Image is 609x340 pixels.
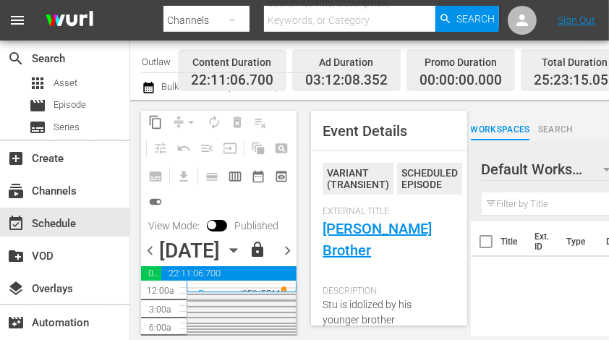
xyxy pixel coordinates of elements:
[7,247,25,265] span: VOD
[9,12,26,29] span: menu
[7,150,25,167] span: Create
[191,72,273,89] span: 22:11:06.700
[420,72,502,89] span: 00:00:00.000
[268,302,287,313] span: VARIANT
[198,288,239,299] a: Bonanza
[54,76,77,90] span: Asset
[228,169,242,184] span: calendar_view_week_outlined
[435,6,499,32] button: Search
[530,122,582,137] span: Search
[268,324,287,336] span: VARIANT
[7,280,25,297] span: Overlays
[7,50,25,67] span: Search
[7,314,25,331] span: Automation
[471,122,530,137] span: Workspaces
[268,313,287,325] span: VARIANT
[29,119,46,136] span: Series
[148,195,163,209] span: toggle_on
[323,122,407,140] span: Event Details
[249,241,266,258] span: lock
[323,286,448,297] span: Description:
[54,98,86,112] span: Episode
[268,295,287,307] span: VARIANT
[247,165,270,188] span: Month Calendar View
[167,111,203,134] span: Remove Gaps & Overlaps
[195,162,223,190] span: Day Calendar View
[54,120,80,135] span: Series
[207,220,217,230] span: Toggle to switch from Published to Draft view.
[251,169,265,184] span: date_range_outlined
[226,111,249,134] span: Select an event to delete
[278,242,297,260] span: chevron_right
[172,137,195,160] span: Revert to Primary Episode
[144,111,167,134] span: Copy Lineup
[239,289,242,299] p: /
[148,115,163,129] span: content_copy
[270,137,293,160] span: Create Search Block
[218,137,242,160] span: Update Metadata from Key Asset
[249,111,272,134] span: Clear Lineup
[159,81,285,92] span: Bulk Remove Gaps & Overlaps
[323,220,432,259] a: [PERSON_NAME] Brother
[242,289,261,299] p: SE2 /
[270,165,293,188] span: View Backup
[195,137,218,160] span: Fill episodes with ad slates
[268,318,287,330] span: VARIANT
[223,165,247,188] span: Week Calendar View
[203,111,226,134] span: Loop Content
[144,190,167,213] span: 24 hours Lineup View is ON
[305,52,388,72] div: Ad Duration
[29,75,46,92] span: Asset
[141,220,207,231] span: View Mode:
[261,289,281,299] p: EP11
[144,165,167,188] span: Create Series Block
[159,239,220,263] div: [DATE]
[268,307,287,319] span: VARIANT
[141,242,159,260] span: chevron_left
[227,220,286,231] span: Published
[456,6,495,32] span: Search
[558,221,598,262] th: Type
[7,182,25,200] span: Channels
[420,52,502,72] div: Promo Duration
[268,327,287,339] span: VARIANT
[323,163,393,195] div: VARIANT ( TRANSIENT )
[527,221,558,262] th: Ext. ID
[7,215,25,232] span: Schedule
[35,4,104,38] img: ans4CAIJ8jUAAAAAAAAAAAAAAAAAAAAAAAAgQb4GAAAAAAAAAAAAAAAAAAAAAAAAJMjXAAAAAAAAAAAAAAAAAAAAAAAAgAT5G...
[323,206,448,218] span: External Title
[501,221,527,262] th: Title
[274,169,289,184] span: preview_outlined
[144,134,172,162] span: Customize Events
[281,289,286,299] p: 1
[305,72,388,89] span: 03:12:08.352
[141,266,161,281] span: 03:12:08.352
[29,97,46,114] span: Episode
[397,163,462,195] div: Scheduled Episode
[558,14,595,26] a: Sign Out
[161,266,297,281] span: 22:11:06.700
[242,134,270,162] span: Refresh All Search Blocks
[167,162,195,190] span: Download as CSV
